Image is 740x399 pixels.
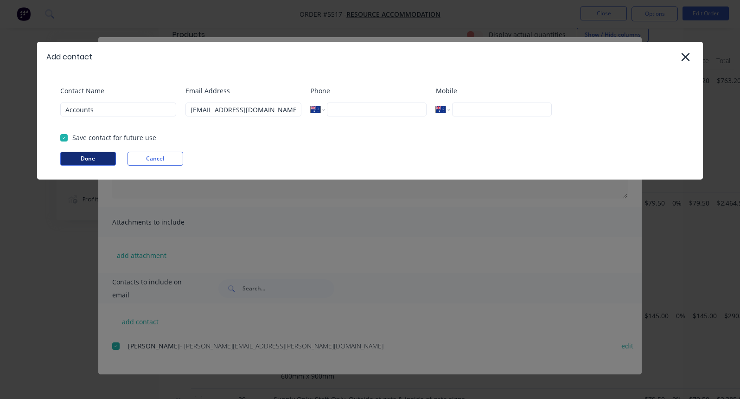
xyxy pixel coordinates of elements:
label: Email Address [185,86,301,96]
button: Done [60,152,116,166]
div: Add contact [46,51,92,63]
label: Mobile [436,86,552,96]
div: Save contact for future use [72,133,156,142]
label: Contact Name [60,86,176,96]
button: Cancel [128,152,183,166]
label: Phone [311,86,427,96]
